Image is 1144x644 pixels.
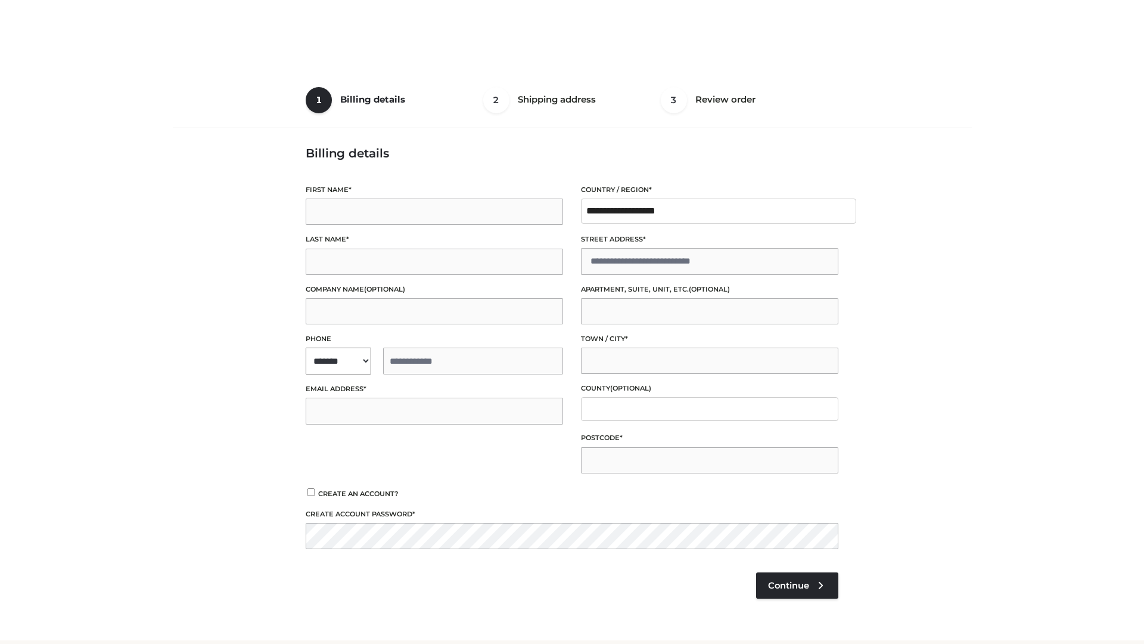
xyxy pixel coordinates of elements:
label: Last name [306,234,563,245]
a: Continue [756,572,838,599]
label: First name [306,184,563,196]
span: 3 [661,87,687,113]
label: Email address [306,383,563,395]
label: Apartment, suite, unit, etc. [581,284,838,295]
label: Country / Region [581,184,838,196]
span: (optional) [610,384,651,392]
span: Continue [768,580,809,591]
span: Create an account? [318,490,399,498]
label: Create account password [306,509,838,520]
span: Review order [695,94,756,105]
span: 2 [483,87,509,113]
input: Create an account? [306,488,316,496]
label: Postcode [581,432,838,444]
span: Billing details [340,94,405,105]
h3: Billing details [306,146,838,160]
span: 1 [306,87,332,113]
label: County [581,383,838,394]
label: Phone [306,333,563,345]
span: (optional) [364,285,405,293]
label: Street address [581,234,838,245]
span: (optional) [689,285,730,293]
span: Shipping address [518,94,596,105]
label: Town / City [581,333,838,345]
label: Company name [306,284,563,295]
